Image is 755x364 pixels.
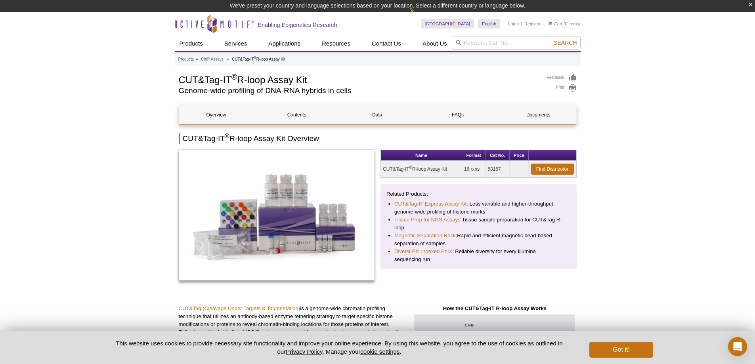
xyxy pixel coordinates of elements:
[394,216,462,224] a: Tissue Prep for NGS Assays:
[394,248,563,263] li: : Reliable diversity for every Illumina sequencing run
[485,161,510,178] td: 53167
[179,105,254,124] a: Overview
[260,105,334,124] a: Contents
[381,150,462,161] th: Name
[508,21,519,27] a: Login
[485,150,510,161] th: Cat No.
[381,161,462,178] td: CUT&Tag-IT R-loop Assay Kit
[232,57,285,61] li: CUT&Tag-IT R-loop Assay Kit
[102,339,577,356] p: This website uses cookies to provide necessary site functionality and improve your online experie...
[179,133,577,144] h2: CUT&Tag-IT R-loop Assay Kit Overview
[340,105,415,124] a: Data
[386,190,571,198] p: Related Products:
[360,348,399,355] button: cookie settings
[179,305,407,344] p: is a genome-wide chromatin profiling technique that utilizes an antibody-based enzyme tethering s...
[394,200,563,216] li: : Less variable and higher-throughput genome-wide profiling of histone marks
[394,232,457,240] a: Magnetic Separation Rack:
[409,165,412,170] sup: ®
[549,21,562,27] a: Cart
[452,36,581,50] input: Keyword, Cat. No.
[421,19,474,29] a: [GEOGRAPHIC_DATA]
[443,305,547,311] strong: How the CUT&Tag-IT R-loop Assay Works
[286,348,322,355] a: Privacy Policy
[531,164,574,175] a: Find Distributor
[225,133,229,139] sup: ®
[551,39,579,46] button: Search
[254,56,256,60] sup: ®
[524,21,541,27] a: Register
[462,150,486,161] th: Format
[549,19,581,29] li: (0 items)
[549,21,552,25] img: Your Cart
[554,40,577,46] span: Search
[547,84,577,93] a: Print
[394,200,466,208] a: CUT&Tag-IT Express Assay Kit
[510,150,528,161] th: Price
[409,6,430,25] img: Change Here
[196,57,198,61] li: »
[462,161,486,178] td: 16 rxns
[179,150,375,280] img: CUT&Tag-IT<sup>®</sup> R-loop Assay Kit
[227,57,229,61] li: »
[179,305,300,311] a: CUT&Tag (Cleavage Under Targets & Tagmentation)
[220,36,252,51] a: Services
[418,36,452,51] a: About Us
[589,342,653,358] button: Got it!
[317,36,355,51] a: Resources
[394,216,563,232] li: Tissue sample preparation for CUT&Tag R-loop
[728,337,747,356] div: Open Intercom Messenger
[421,105,495,124] a: FAQs
[201,56,224,63] a: ChIP Assays
[478,19,500,29] a: English
[258,21,337,29] h2: Enabling Epigenetics Research
[179,87,539,94] h2: Genome-wide profiling of DNA-RNA hybrids in cells
[547,73,577,82] a: Feedback
[179,73,539,85] h1: CUT&Tag-IT R-loop Assay Kit
[501,105,575,124] a: Documents
[178,56,194,63] a: Products
[231,72,237,81] sup: ®
[264,36,305,51] a: Applications
[367,36,406,51] a: Contact Us
[394,232,563,248] li: Rapid and efficient magnetic bead-based separation of samples
[175,36,208,51] a: Products
[521,19,522,29] li: |
[394,248,452,255] a: Diversi-Phi Indexed PhiX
